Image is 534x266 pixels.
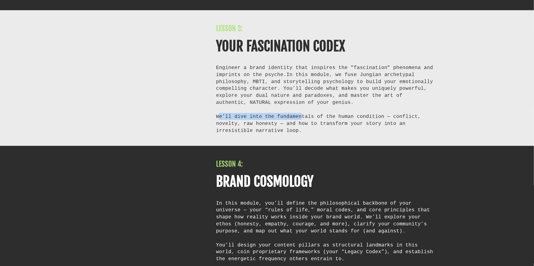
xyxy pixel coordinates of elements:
[216,24,435,33] h2: LESSON 3:
[216,200,435,235] div: In this module, you’ll define the philosophical backbone of your universe — your “rules of life,”...
[216,38,345,55] b: YOUR FASCINATION CODEX
[216,160,435,169] h2: LESSON 4:
[216,173,313,190] b: BRAND COSMOLOGY
[216,113,435,134] div: We’ll dive into the fundamentals of the human condition — conflict, novelty, raw honesty — and ho...
[216,72,433,105] span: In this module, we fuse Jungian archetypal philosophy, MBTI, and storytelling psychology to build...
[216,64,435,134] div: Engineer a brand identity that inspires the "fascination" phenomena and imprints on the psyche.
